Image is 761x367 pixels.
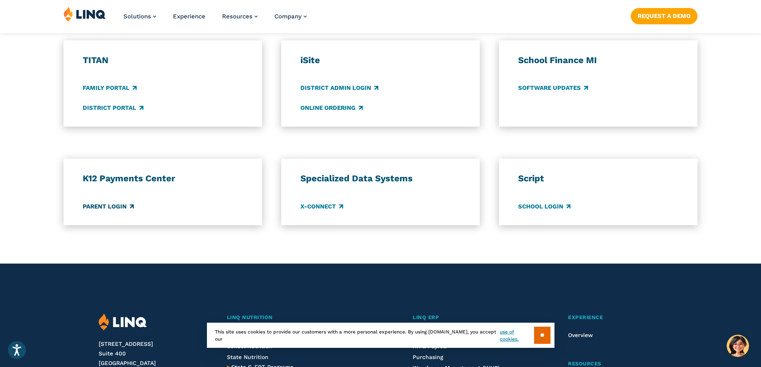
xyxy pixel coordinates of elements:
a: LINQ ERP [413,313,526,322]
a: Family Portal [83,84,137,93]
h3: K12 Payments Center [83,173,243,184]
h3: Script [518,173,679,184]
h3: iSite [300,55,461,66]
a: Resources [222,13,258,20]
h3: Specialized Data Systems [300,173,461,184]
h3: TITAN [83,55,243,66]
a: Experience [173,13,205,20]
span: Solutions [123,13,151,20]
a: School Login [518,202,570,211]
img: LINQ | K‑12 Software [64,6,106,22]
a: Overview [568,332,593,338]
a: Parent Login [83,202,134,211]
a: Company [274,13,307,20]
a: X-Connect [300,202,343,211]
button: Hello, have a question? Let’s chat. [727,335,749,357]
span: Resources [568,361,601,367]
nav: Button Navigation [631,6,697,24]
span: LINQ Nutrition [227,314,273,320]
a: LINQ Nutrition [227,313,371,322]
a: Experience [568,313,662,322]
span: Resources [222,13,252,20]
div: This site uses cookies to provide our customers with a more personal experience. By using [DOMAIN... [207,323,554,348]
nav: Primary Navigation [123,6,307,33]
a: District Admin Login [300,84,378,93]
span: Experience [568,314,603,320]
a: District Portal [83,103,143,112]
a: Online Ordering [300,103,363,112]
a: use of cookies. [500,328,534,343]
h3: School Finance MI [518,55,679,66]
span: LINQ ERP [413,314,439,320]
span: Company [274,13,302,20]
a: Solutions [123,13,156,20]
a: Software Updates [518,84,588,93]
a: Request a Demo [631,8,697,24]
img: LINQ | K‑12 Software [99,313,147,331]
